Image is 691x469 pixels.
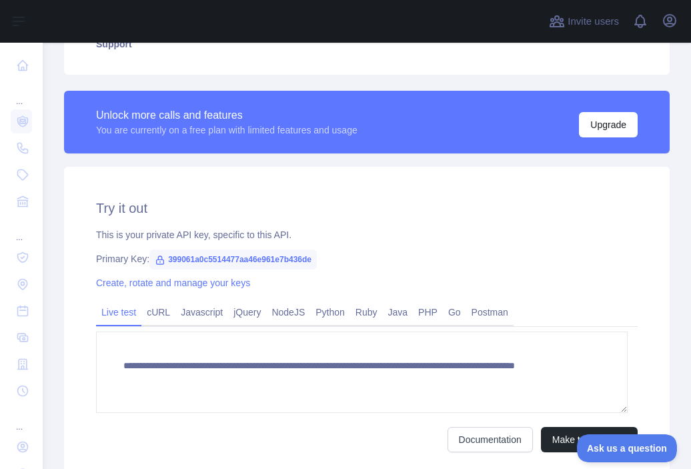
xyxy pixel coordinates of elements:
[141,302,175,323] a: cURL
[568,14,619,29] span: Invite users
[175,302,228,323] a: Javascript
[266,302,310,323] a: NodeJS
[11,406,32,432] div: ...
[383,302,414,323] a: Java
[149,250,317,270] span: 399061a0c5514477aa46e961e7b436de
[448,427,533,452] a: Documentation
[546,11,622,32] button: Invite users
[541,427,638,452] button: Make test request
[11,216,32,243] div: ...
[350,302,383,323] a: Ruby
[310,302,350,323] a: Python
[96,252,638,266] div: Primary Key:
[80,29,654,59] a: Support
[577,434,678,462] iframe: Toggle Customer Support
[579,112,638,137] button: Upgrade
[413,302,443,323] a: PHP
[96,228,638,242] div: This is your private API key, specific to this API.
[443,302,466,323] a: Go
[96,107,358,123] div: Unlock more calls and features
[96,278,250,288] a: Create, rotate and manage your keys
[96,123,358,137] div: You are currently on a free plan with limited features and usage
[96,199,638,217] h2: Try it out
[466,302,514,323] a: Postman
[228,302,266,323] a: jQuery
[96,302,141,323] a: Live test
[11,80,32,107] div: ...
